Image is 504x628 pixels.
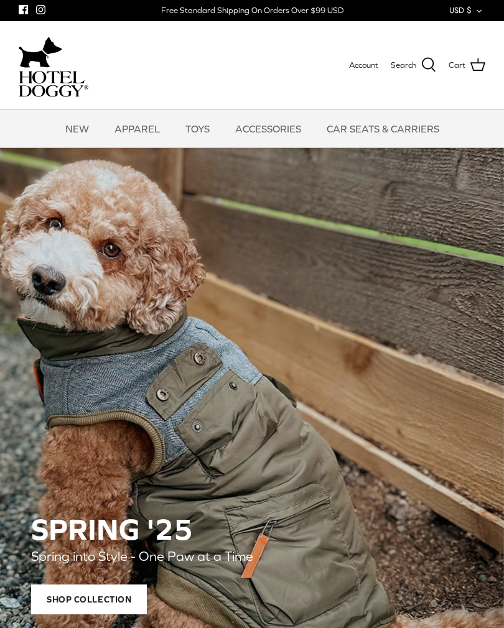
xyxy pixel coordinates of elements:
a: Search [391,57,436,73]
a: TOYS [174,110,221,147]
a: CAR SEATS & CARRIERS [315,110,450,147]
a: Cart [449,57,485,73]
p: Spring into Style - One Paw at a Time [31,546,473,568]
a: Instagram [36,5,45,14]
a: Facebook [19,5,28,14]
span: Cart [449,59,465,72]
a: APPAREL [103,110,171,147]
a: Free Standard Shipping On Orders Over $99 USD [161,1,343,20]
a: ACCESSORIES [224,110,312,147]
a: Account [349,59,378,72]
img: hoteldoggycom [19,71,88,97]
img: dog-icon.svg [19,34,62,71]
a: hoteldoggycom [19,34,88,97]
a: NEW [54,110,100,147]
div: Free Standard Shipping On Orders Over $99 USD [161,5,343,16]
span: Search [391,59,416,72]
h2: SPRING '25 [31,513,473,546]
span: Shop Collection [31,584,147,614]
span: Account [349,60,378,70]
